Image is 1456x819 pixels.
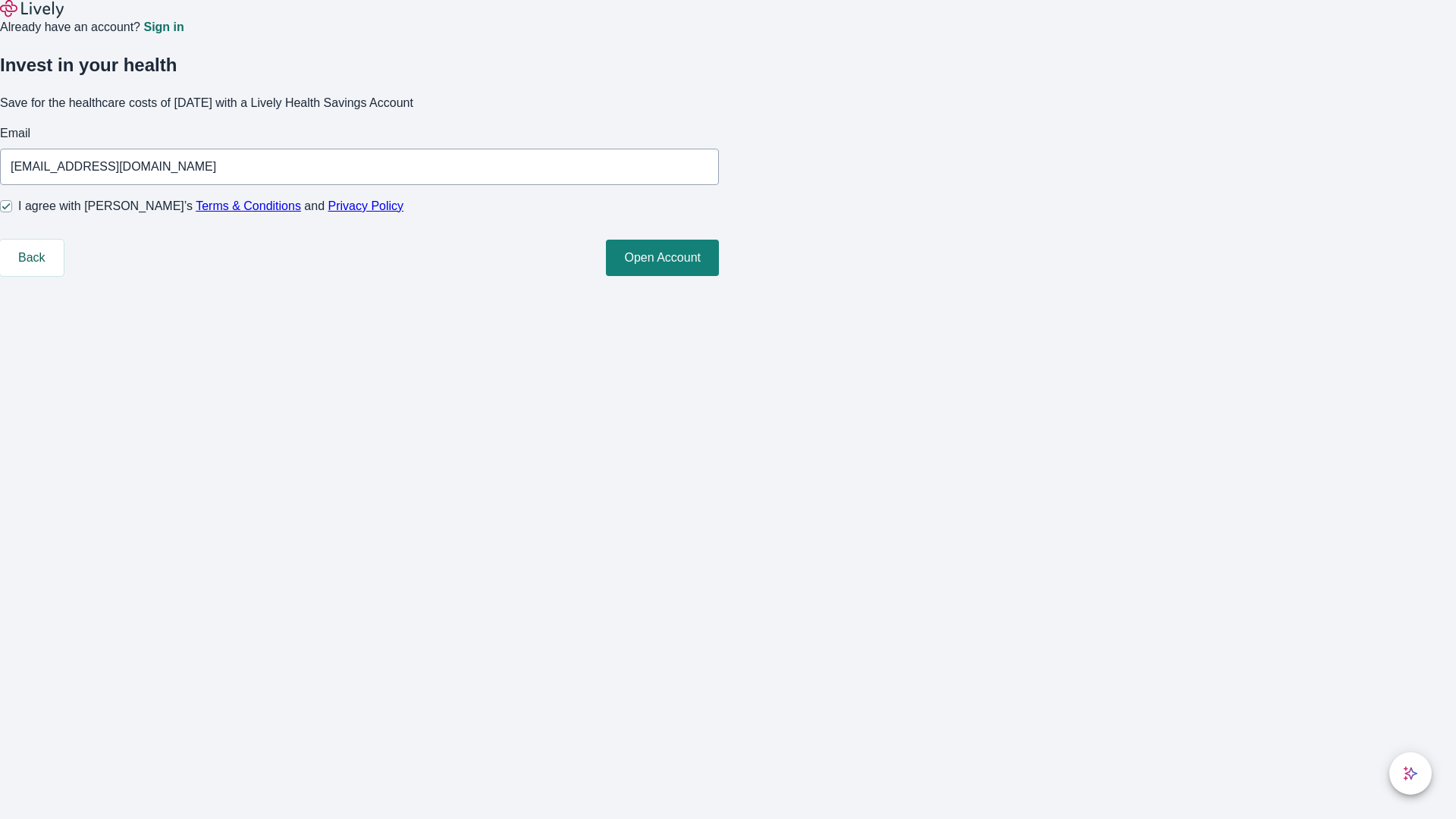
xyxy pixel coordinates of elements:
span: I agree with [PERSON_NAME]’s and [18,197,403,215]
a: Privacy Policy [328,199,404,212]
button: Open Account [606,240,719,276]
a: Terms & Conditions [196,199,301,212]
a: Sign in [143,21,184,33]
button: chat [1389,752,1432,795]
svg: Lively AI Assistant [1403,766,1418,781]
